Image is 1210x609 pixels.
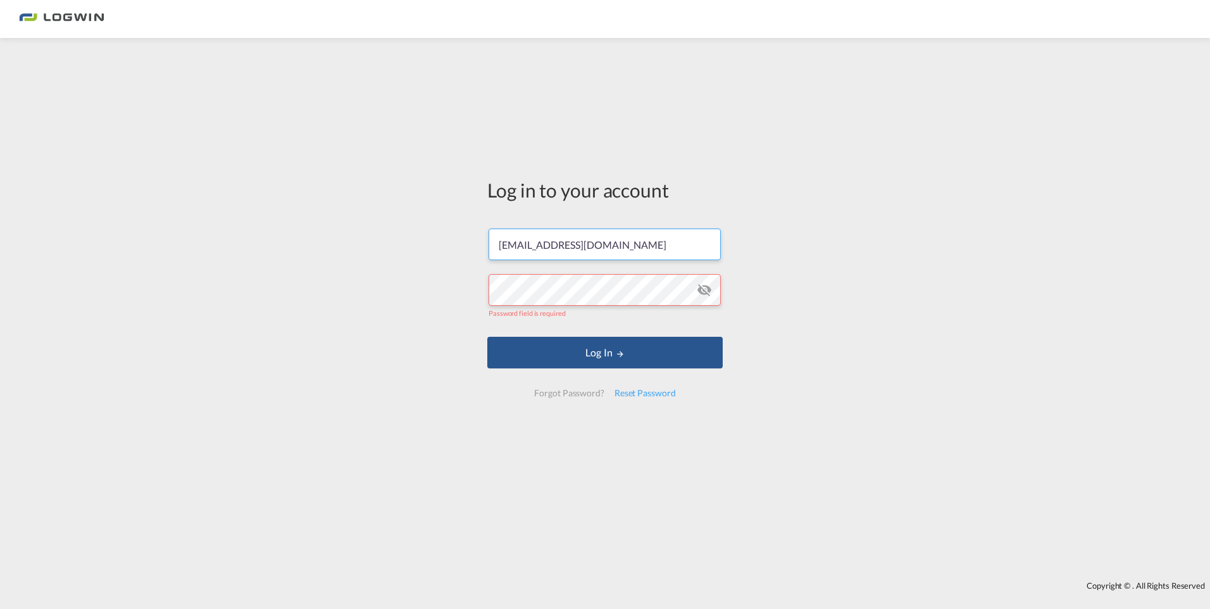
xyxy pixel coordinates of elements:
[19,5,104,34] img: bc73a0e0d8c111efacd525e4c8ad7d32.png
[489,229,721,260] input: Enter email/phone number
[487,177,723,203] div: Log in to your account
[487,337,723,368] button: LOGIN
[697,282,712,298] md-icon: icon-eye-off
[609,382,681,405] div: Reset Password
[529,382,609,405] div: Forgot Password?
[489,309,565,317] span: Password field is required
